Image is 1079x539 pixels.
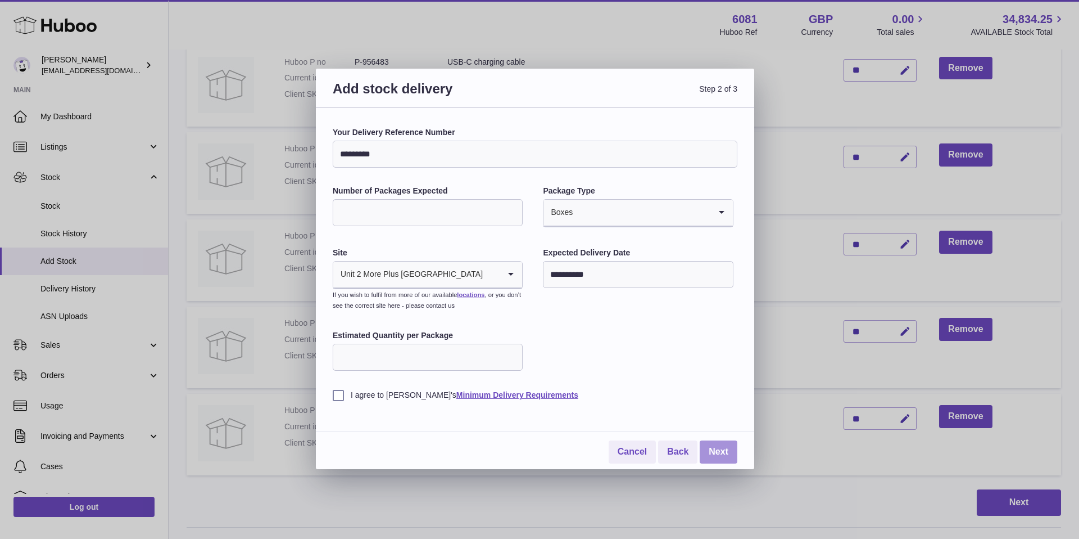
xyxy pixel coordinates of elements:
a: Back [658,441,697,464]
span: Step 2 of 3 [535,80,737,111]
h3: Add stock delivery [333,80,535,111]
a: Minimum Delivery Requirements [456,390,578,399]
div: Search for option [543,200,732,227]
input: Search for option [573,200,710,226]
div: Search for option [333,262,522,289]
label: Site [333,248,523,258]
a: Next [700,441,737,464]
label: Package Type [543,186,733,196]
input: Search for option [483,262,500,288]
span: Boxes [543,200,573,226]
label: Your Delivery Reference Number [333,127,737,138]
label: Estimated Quantity per Package [333,330,523,341]
a: locations [457,291,484,298]
span: Unit 2 More Plus [GEOGRAPHIC_DATA] [333,262,483,288]
label: I agree to [PERSON_NAME]'s [333,390,737,401]
label: Number of Packages Expected [333,186,523,196]
label: Expected Delivery Date [543,248,733,258]
small: If you wish to fulfil from more of our available , or you don’t see the correct site here - pleas... [333,291,521,309]
a: Cancel [609,441,656,464]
